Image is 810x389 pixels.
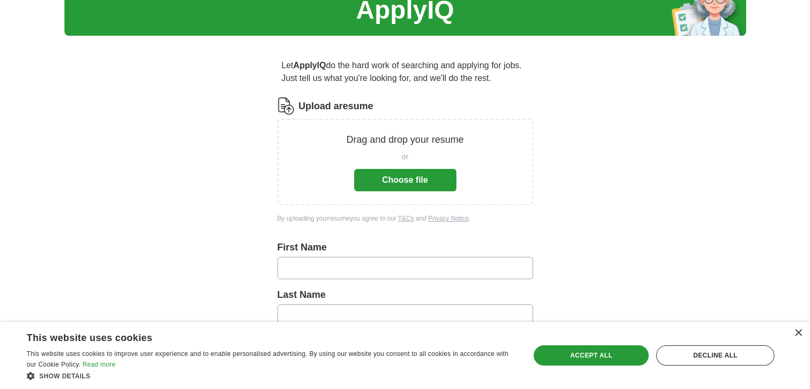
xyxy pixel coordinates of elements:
p: Drag and drop your resume [346,133,463,147]
div: Close [794,329,802,337]
span: This website uses cookies to improve user experience and to enable personalised advertising. By u... [27,350,509,368]
span: Show details [39,372,91,380]
div: Show details [27,370,515,381]
label: First Name [277,240,533,255]
a: Privacy Notice [428,215,469,222]
a: T&Cs [398,215,414,222]
div: Accept all [534,345,649,366]
div: By uploading your resume you agree to our and . [277,214,533,223]
strong: ApplyIQ [293,61,326,70]
button: Choose file [354,169,456,191]
div: This website uses cookies [27,328,488,344]
span: or [402,151,408,163]
div: Decline all [656,345,774,366]
label: Last Name [277,288,533,302]
img: CV Icon [277,98,294,115]
a: Read more, opens a new window [83,361,116,368]
label: Upload a resume [299,99,373,114]
p: Let do the hard work of searching and applying for jobs. Just tell us what you're looking for, an... [277,55,533,89]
